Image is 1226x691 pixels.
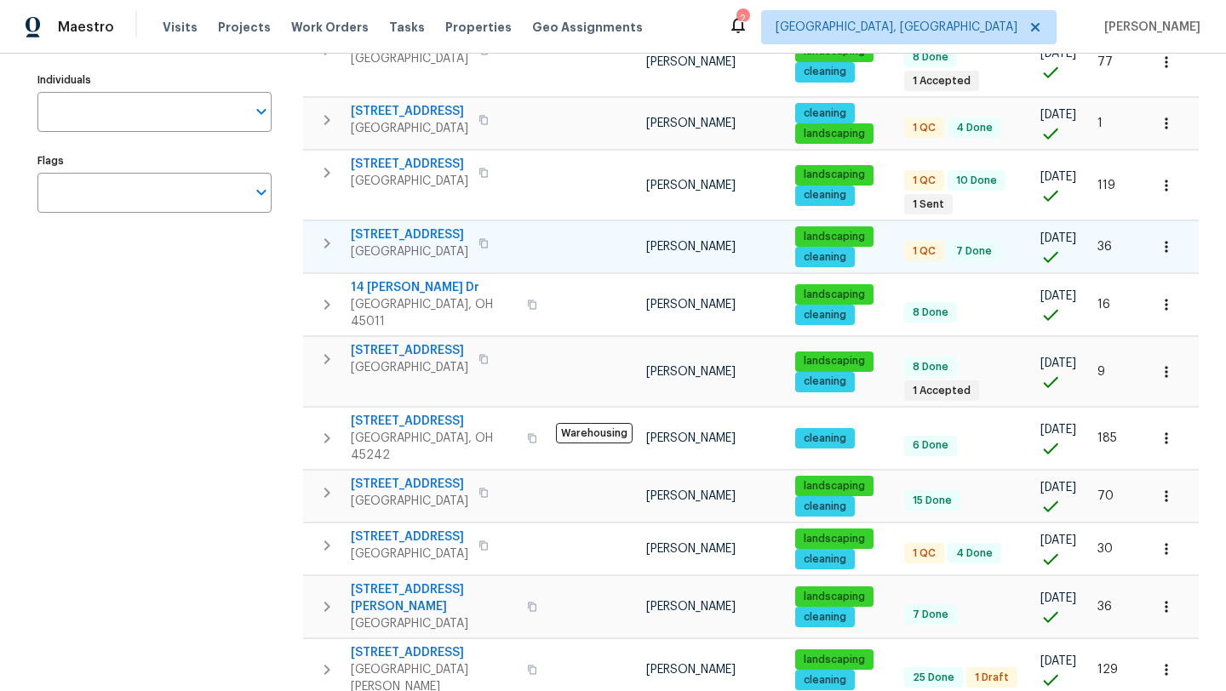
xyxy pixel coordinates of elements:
span: cleaning [797,610,853,625]
span: cleaning [797,65,853,79]
span: Work Orders [291,19,369,36]
span: landscaping [797,532,872,546]
span: [GEOGRAPHIC_DATA] [351,243,468,260]
span: landscaping [797,168,872,182]
label: Flags [37,156,272,166]
span: Projects [218,19,271,36]
span: [STREET_ADDRESS][PERSON_NAME] [351,581,517,615]
span: 70 [1097,490,1114,502]
span: [PERSON_NAME] [646,299,736,311]
span: [STREET_ADDRESS] [351,342,468,359]
span: 1 QC [906,121,942,135]
span: 4 Done [949,546,1000,561]
span: 1 Accepted [906,74,977,89]
span: Properties [445,19,512,36]
span: [STREET_ADDRESS] [351,226,468,243]
span: [DATE] [1040,482,1076,494]
span: 16 [1097,299,1110,311]
span: cleaning [797,188,853,203]
span: [PERSON_NAME] [646,490,736,502]
span: [STREET_ADDRESS] [351,413,517,430]
span: 185 [1097,432,1117,444]
span: 1 Sent [906,197,951,212]
span: [GEOGRAPHIC_DATA] [351,615,517,632]
span: 15 Done [906,494,959,508]
span: [DATE] [1040,534,1076,546]
span: [STREET_ADDRESS] [351,476,468,493]
span: Visits [163,19,198,36]
span: 8 Done [906,50,955,65]
span: landscaping [797,479,872,494]
span: [DATE] [1040,357,1076,369]
span: 36 [1097,241,1112,253]
span: Warehousing [556,423,633,443]
span: landscaping [797,354,872,368]
span: [PERSON_NAME] [646,180,736,191]
button: Open [249,100,273,123]
span: cleaning [797,106,853,121]
span: 119 [1097,180,1115,191]
span: [PERSON_NAME] [646,543,736,555]
span: cleaning [797,431,853,446]
span: [PERSON_NAME] [646,601,736,613]
span: 4 Done [949,121,1000,135]
span: [STREET_ADDRESS] [351,528,468,545]
span: [GEOGRAPHIC_DATA] [351,545,468,563]
span: [PERSON_NAME] [646,664,736,676]
span: 9 [1097,366,1105,378]
span: [GEOGRAPHIC_DATA] [351,359,468,376]
span: [DATE] [1040,48,1076,60]
span: [GEOGRAPHIC_DATA] [351,50,468,67]
span: Maestro [58,19,114,36]
span: 1 Draft [968,671,1016,685]
span: [STREET_ADDRESS] [351,156,468,173]
span: 14 [PERSON_NAME] Dr [351,279,517,296]
span: [DATE] [1040,109,1076,121]
span: [STREET_ADDRESS] [351,644,517,661]
span: cleaning [797,552,853,567]
span: [PERSON_NAME] [646,241,736,253]
span: 1 QC [906,244,942,259]
span: [DATE] [1040,592,1076,604]
span: [PERSON_NAME] [646,366,736,378]
span: [DATE] [1040,655,1076,667]
button: Open [249,180,273,204]
span: cleaning [797,374,853,389]
span: cleaning [797,500,853,514]
span: [PERSON_NAME] [646,432,736,444]
span: cleaning [797,673,853,688]
span: 10 Done [949,174,1004,188]
label: Individuals [37,75,272,85]
span: [GEOGRAPHIC_DATA] [351,120,468,137]
span: landscaping [797,590,872,604]
span: landscaping [797,230,872,244]
span: [GEOGRAPHIC_DATA], OH 45011 [351,296,517,330]
span: [GEOGRAPHIC_DATA], OH 45242 [351,430,517,464]
span: landscaping [797,653,872,667]
span: 1 QC [906,174,942,188]
span: [DATE] [1040,290,1076,302]
span: [PERSON_NAME] [1097,19,1200,36]
span: Geo Assignments [532,19,643,36]
span: [STREET_ADDRESS] [351,103,468,120]
span: [PERSON_NAME] [646,56,736,68]
span: 6 Done [906,438,955,453]
span: [GEOGRAPHIC_DATA], [GEOGRAPHIC_DATA] [776,19,1017,36]
span: [GEOGRAPHIC_DATA] [351,493,468,510]
span: 7 Done [906,608,955,622]
div: 2 [736,10,748,27]
span: cleaning [797,250,853,265]
span: cleaning [797,308,853,323]
span: 8 Done [906,306,955,320]
span: 1 [1097,117,1103,129]
span: landscaping [797,127,872,141]
span: 30 [1097,543,1113,555]
span: 129 [1097,664,1118,676]
span: 25 Done [906,671,961,685]
span: 8 Done [906,360,955,374]
span: 77 [1097,56,1113,68]
span: [PERSON_NAME] [646,117,736,129]
span: landscaping [797,288,872,302]
span: 7 Done [949,244,999,259]
span: 1 Accepted [906,384,977,398]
